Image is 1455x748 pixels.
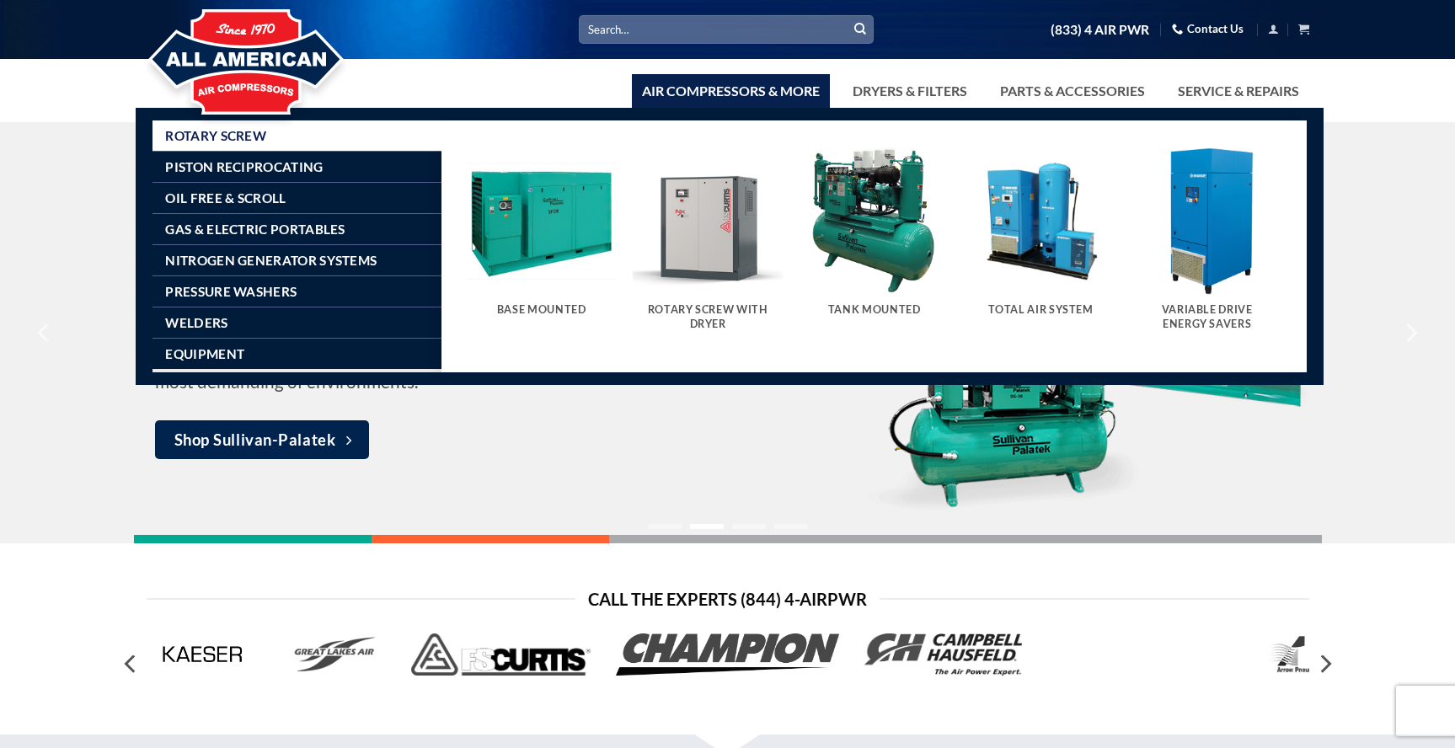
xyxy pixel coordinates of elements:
[1395,291,1426,375] button: Next
[165,254,377,267] span: Nitrogen Generator Systems
[1132,146,1282,348] a: Visit product category Variable Drive Energy Savers
[588,585,867,612] span: Call the Experts (844) 4-AirPwr
[116,648,147,681] button: Previous
[174,428,336,452] span: Shop Sullivan-Palatek
[690,524,724,529] li: Page dot 2
[990,74,1155,108] a: Parts & Accessories
[1051,15,1149,45] a: (833) 4 AIR PWR
[632,74,830,108] a: Air Compressors & More
[633,146,783,348] a: Visit product category Rotary Screw With Dryer
[165,347,244,361] span: Equipment
[848,17,873,42] button: Submit
[1132,146,1282,296] img: Variable Drive Energy Savers
[641,303,774,331] h5: Rotary Screw With Dryer
[732,524,766,529] li: Page dot 3
[165,316,227,329] span: Welders
[165,222,345,236] span: Gas & Electric Portables
[467,146,617,296] img: Base Mounted
[1141,303,1274,331] h5: Variable Drive Energy Savers
[1268,19,1279,40] a: Login
[467,146,617,334] a: Visit product category Base Mounted
[579,15,874,43] input: Search…
[155,420,369,459] a: Shop Sullivan-Palatek
[966,146,1115,296] img: Total Air System
[1168,74,1309,108] a: Service & Repairs
[1309,648,1340,681] button: Next
[29,291,60,375] button: Previous
[475,303,608,317] h5: Base Mounted
[648,524,682,529] li: Page dot 1
[843,74,977,108] a: Dryers & Filters
[808,303,941,317] h5: Tank Mounted
[165,285,297,298] span: Pressure Washers
[800,146,949,296] img: Tank Mounted
[974,303,1107,317] h5: Total Air System
[165,160,323,174] span: Piston Reciprocating
[800,146,949,334] a: Visit product category Tank Mounted
[774,524,808,529] li: Page dot 4
[966,146,1115,334] a: Visit product category Total Air System
[1298,19,1309,40] a: View cart
[165,191,286,205] span: Oil Free & Scroll
[633,146,783,296] img: Rotary Screw With Dryer
[165,129,266,142] span: Rotary Screw
[1172,16,1244,42] a: Contact Us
